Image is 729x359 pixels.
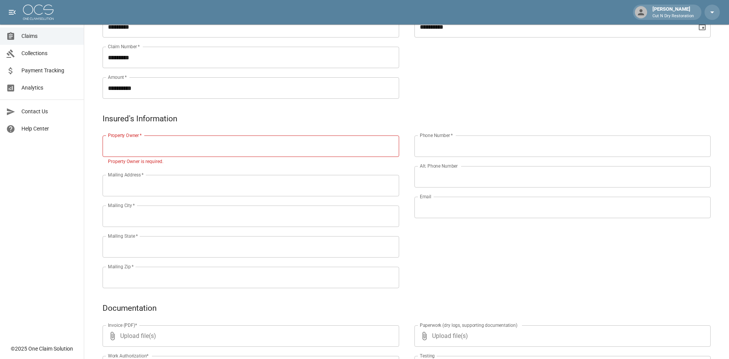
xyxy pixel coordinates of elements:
label: Invoice (PDF)* [108,322,137,328]
p: Property Owner is required. [108,158,394,166]
label: Property Owner [108,132,142,139]
div: [PERSON_NAME] [649,5,697,19]
img: ocs-logo-white-transparent.png [23,5,54,20]
button: open drawer [5,5,20,20]
label: Mailing City [108,202,135,209]
label: Mailing State [108,233,138,239]
label: Paperwork (dry logs, supporting documentation) [420,322,517,328]
span: Collections [21,49,78,57]
label: Work Authorization* [108,352,149,359]
label: Mailing Address [108,171,144,178]
span: Upload file(s) [120,325,378,347]
span: Claims [21,32,78,40]
span: Analytics [21,84,78,92]
span: Help Center [21,125,78,133]
label: Phone Number [420,132,453,139]
label: Claim Number [108,43,140,50]
label: Mailing Zip [108,263,134,270]
label: Testing [420,352,435,359]
label: Alt. Phone Number [420,163,458,169]
label: Amount [108,74,127,80]
p: Cut N Dry Restoration [652,13,694,20]
button: Choose date, selected date is Jul 31, 2025 [695,19,710,34]
div: © 2025 One Claim Solution [11,345,73,352]
label: Email [420,193,431,200]
span: Payment Tracking [21,67,78,75]
span: Upload file(s) [432,325,690,347]
span: Contact Us [21,108,78,116]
